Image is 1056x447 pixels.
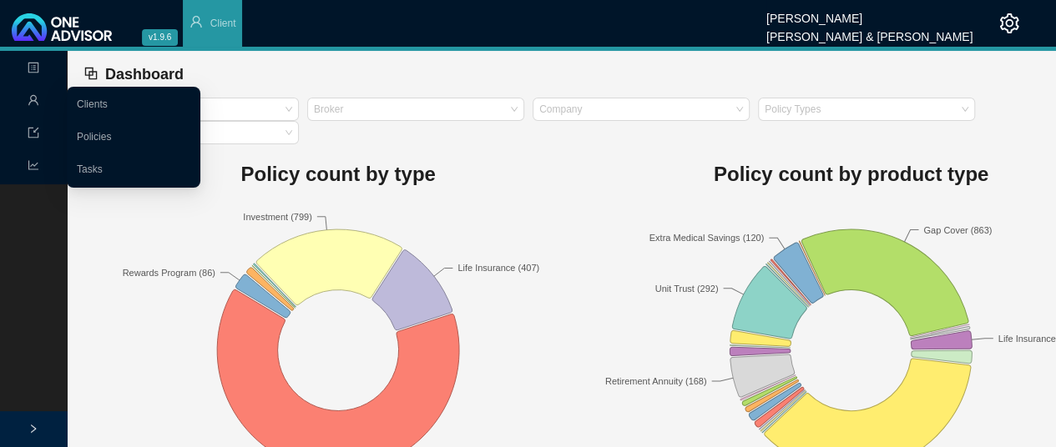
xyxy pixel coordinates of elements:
text: Gap Cover (863) [924,225,993,235]
div: [PERSON_NAME] & [PERSON_NAME] [766,23,973,41]
span: Client [210,18,236,29]
h1: Policy count by type [82,158,594,191]
text: Unit Trust (292) [655,284,719,294]
div: [PERSON_NAME] [766,4,973,23]
a: Clients [77,98,108,110]
span: right [28,424,38,434]
text: Investment (799) [243,212,312,222]
text: Retirement Annuity (168) [605,376,707,386]
span: Dashboard [105,66,184,83]
text: Life Insurance (407) [457,264,539,274]
span: line-chart [28,153,39,182]
text: Extra Medical Savings (120) [649,233,765,243]
img: 2df55531c6924b55f21c4cf5d4484680-logo-light.svg [12,13,112,41]
span: setting [999,13,1019,33]
span: v1.9.6 [142,29,178,46]
text: Rewards Program (86) [123,268,215,278]
a: Tasks [77,163,103,175]
a: Policies [77,131,111,143]
span: user [28,88,39,117]
span: profile [28,55,39,84]
span: user [189,15,203,28]
span: block [83,66,99,81]
span: import [28,120,39,149]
